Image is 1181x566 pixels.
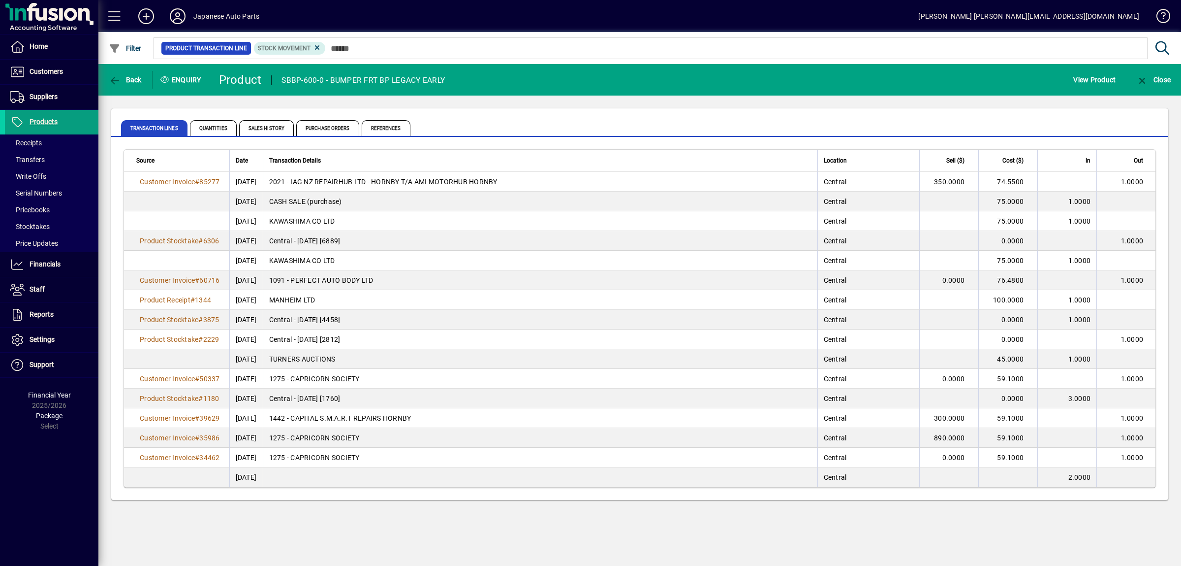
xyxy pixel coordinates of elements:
span: # [198,316,203,324]
div: Source [136,155,223,166]
span: # [195,375,199,383]
span: 1344 [195,296,211,304]
span: 34462 [199,454,219,462]
td: TURNERS AUCTIONS [263,349,817,369]
span: Central [824,335,847,343]
td: 0.0000 [919,448,978,467]
span: # [195,414,199,422]
span: Sell ($) [946,155,964,166]
td: 75.0000 [978,251,1037,270]
span: 2.0000 [1068,473,1091,481]
td: 0.0000 [919,270,978,290]
a: Transfers [5,151,98,168]
span: Central [824,473,847,481]
td: MANHEIM LTD [263,290,817,310]
span: Transaction Details [269,155,321,166]
span: Home [30,42,48,50]
span: Central [824,178,847,186]
a: Customer Invoice#34462 [136,452,223,463]
app-page-header-button: Close enquiry [1126,71,1181,89]
a: Product Stocktake#6306 [136,235,223,246]
span: Central [824,198,847,205]
span: 1.0000 [1068,198,1091,205]
span: Central [824,276,847,284]
button: View Product [1071,71,1118,89]
div: Product [219,72,262,88]
td: 59.1000 [978,448,1037,467]
span: 1.0000 [1068,355,1091,363]
span: Central [824,355,847,363]
td: 300.0000 [919,408,978,428]
td: [DATE] [229,330,263,349]
span: Settings [30,335,55,343]
span: # [195,434,199,442]
span: Product Stocktake [140,316,198,324]
td: KAWASHIMA CO LTD [263,251,817,270]
span: Customer Invoice [140,434,195,442]
span: Product Receipt [140,296,190,304]
td: [DATE] [229,270,263,290]
span: 1.0000 [1121,375,1144,383]
span: Write Offs [10,172,46,180]
td: 0.0000 [978,389,1037,408]
span: 1.0000 [1121,414,1144,422]
span: 39629 [199,414,219,422]
a: Settings [5,328,98,352]
td: [DATE] [229,389,263,408]
td: 0.0000 [978,330,1037,349]
span: # [195,454,199,462]
a: Customer Invoice#39629 [136,413,223,424]
span: Receipts [10,139,42,147]
span: Financial Year [28,391,71,399]
span: Product Stocktake [140,335,198,343]
span: Customer Invoice [140,414,195,422]
td: 890.0000 [919,428,978,448]
td: 59.1000 [978,428,1037,448]
td: 1275 - CAPRICORN SOCIETY [263,369,817,389]
span: Customer Invoice [140,276,195,284]
td: Central - [DATE] [2812] [263,330,817,349]
span: 1.0000 [1068,316,1091,324]
td: 350.0000 [919,172,978,192]
span: Stocktakes [10,223,50,231]
span: 1.0000 [1121,237,1144,245]
button: Profile [162,7,193,25]
a: Reports [5,302,98,327]
td: Central - [DATE] [1760] [263,389,817,408]
td: 0.0000 [978,310,1037,330]
a: Home [5,34,98,59]
span: 50337 [199,375,219,383]
span: Central [824,434,847,442]
span: Product Stocktake [140,237,198,245]
span: Support [30,361,54,368]
span: 1.0000 [1068,217,1091,225]
span: Close [1136,76,1171,84]
span: # [195,178,199,186]
td: [DATE] [229,369,263,389]
span: Financials [30,260,61,268]
span: Customer Invoice [140,375,195,383]
span: Central [824,257,847,265]
span: 3.0000 [1068,395,1091,402]
span: Transaction Lines [121,120,187,136]
span: # [198,237,203,245]
td: 59.1000 [978,408,1037,428]
span: 35986 [199,434,219,442]
span: Product Transaction Line [165,43,247,53]
a: Support [5,353,98,377]
td: 1275 - CAPRICORN SOCIETY [263,428,817,448]
td: 75.0000 [978,211,1037,231]
button: Back [106,71,144,89]
a: Staff [5,277,98,302]
a: Write Offs [5,168,98,185]
td: 75.0000 [978,192,1037,211]
span: Central [824,375,847,383]
td: [DATE] [229,408,263,428]
a: Customer Invoice#35986 [136,433,223,443]
div: [PERSON_NAME] [PERSON_NAME][EMAIL_ADDRESS][DOMAIN_NAME] [918,8,1139,24]
td: [DATE] [229,310,263,330]
td: 45.0000 [978,349,1037,369]
a: Pricebooks [5,201,98,218]
button: Add [130,7,162,25]
a: Price Updates [5,235,98,252]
